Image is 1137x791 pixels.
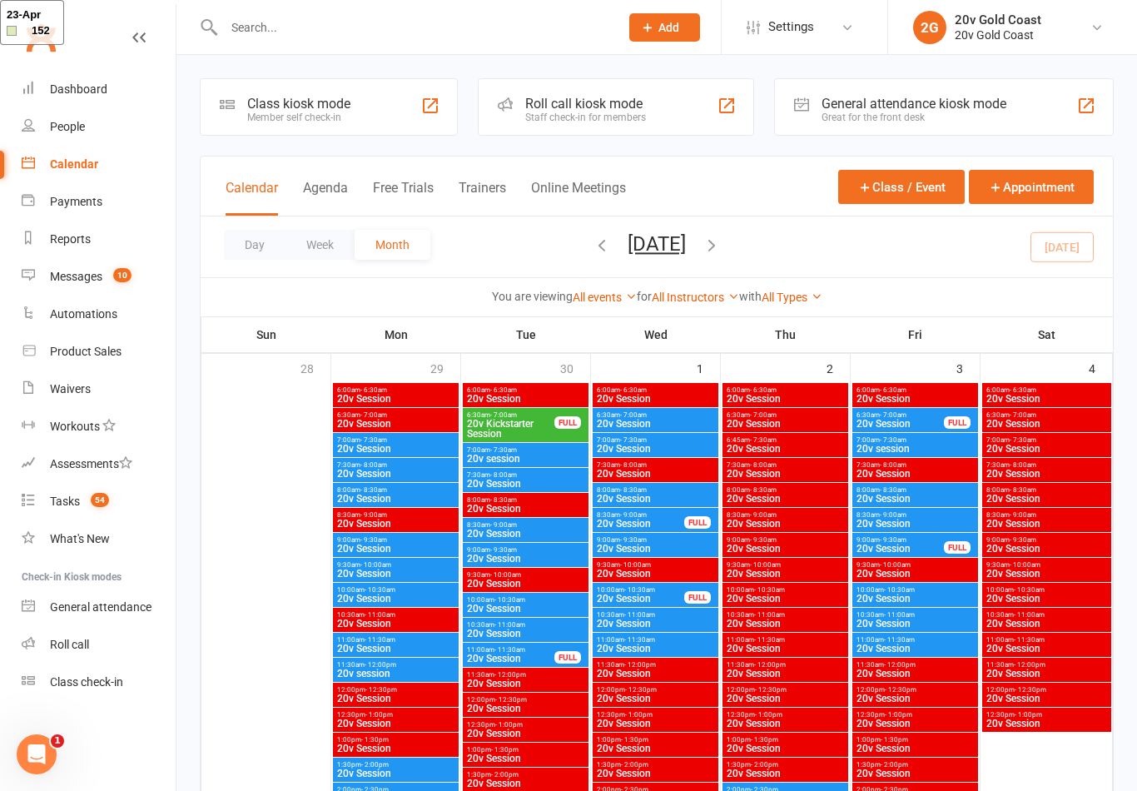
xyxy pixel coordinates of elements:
span: - 7:30am [620,436,647,444]
span: - 9:30am [620,536,647,544]
span: - 8:30am [1010,486,1036,494]
span: - 11:30am [624,636,655,644]
span: Add [658,21,679,34]
span: 6:30am [596,411,715,419]
span: 10:00am [596,586,685,594]
span: - 10:30am [365,586,395,594]
span: - 9:00am [490,521,517,529]
a: All Instructors [652,291,739,304]
span: 11:30am [856,661,975,669]
span: - 6:30am [490,386,517,394]
span: 6:30am [986,411,1108,419]
span: 20v Session [986,644,1108,654]
a: Payments [22,183,176,221]
span: 54 [91,493,109,507]
button: [DATE] [628,232,686,256]
span: 8:30am [856,511,975,519]
strong: You are viewing [492,290,573,303]
span: 9:00am [336,536,455,544]
span: 11:30am [986,661,1108,669]
span: - 8:30am [620,486,647,494]
span: 8:00am [986,486,1108,494]
span: 20v Session [596,644,715,654]
button: Add [629,13,700,42]
div: 3 [956,354,980,381]
span: - 11:30am [1014,636,1045,644]
div: Tasks [50,495,80,508]
span: - 11:30am [494,646,525,654]
span: 9:30am [336,561,455,569]
span: 7:00am [336,436,455,444]
div: Roll call kiosk mode [525,96,646,112]
button: Month [355,230,430,260]
span: 20v Session [466,579,585,589]
span: 20v Session [596,494,715,504]
div: Class kiosk mode [247,96,350,112]
span: 20v Session [726,644,845,654]
span: - 8:00am [490,471,517,479]
th: Mon [331,317,461,352]
span: 10 [113,268,132,282]
span: 20v Session [596,669,715,679]
span: 9:00am [726,536,845,544]
input: Search... [219,16,608,39]
span: 20v Session [336,419,455,429]
span: 11:30am [596,661,715,669]
span: 20v Session [986,594,1108,604]
span: 20v Session [336,644,455,654]
span: 10:00am [856,586,975,594]
span: 11:00am [336,636,455,644]
span: - 11:00am [754,611,785,619]
span: - 6:30am [1010,386,1036,394]
span: 20v Session [986,619,1108,629]
span: - 7:00am [490,411,517,419]
span: - 11:30am [754,636,785,644]
span: 20v Session [466,654,555,664]
span: - 7:30am [880,436,906,444]
span: 20v session [336,669,455,679]
span: - 7:00am [360,411,387,419]
div: FULL [554,416,581,429]
div: Class check-in [50,675,123,689]
span: - 12:00pm [624,661,656,669]
span: - 11:00am [494,621,525,629]
span: 20v Session [726,494,845,504]
span: 20v Session [856,469,975,479]
span: 8:30am [336,511,455,519]
span: - 8:00am [360,461,387,469]
span: 7:30am [336,461,455,469]
span: - 10:00am [490,571,521,579]
a: General attendance kiosk mode [22,589,176,626]
span: 20v Session [466,479,585,489]
span: 20v Session [336,444,455,454]
span: 7:30am [856,461,975,469]
span: - 7:30am [1010,436,1036,444]
span: 9:30am [596,561,715,569]
button: Class / Event [838,170,965,204]
span: - 11:00am [365,611,395,619]
span: - 9:00am [620,511,647,519]
span: - 8:00am [620,461,647,469]
span: - 11:30am [884,636,915,644]
span: 7:00am [986,436,1108,444]
span: 6:00am [466,386,585,394]
strong: with [739,290,762,303]
span: 20v Session [596,444,715,454]
span: 6:00am [596,386,715,394]
span: 20v Session [856,494,975,504]
span: - 9:00am [1010,511,1036,519]
span: 6:00am [856,386,975,394]
span: 20v Session [726,594,845,604]
th: Sun [201,317,331,352]
span: 20v Session [336,469,455,479]
span: - 10:00am [620,561,651,569]
span: - 9:30am [750,536,777,544]
div: Great for the front desk [822,112,1006,123]
span: 20v Session [986,419,1108,429]
span: 20v Session [986,544,1108,554]
span: - 10:30am [494,596,525,604]
div: FULL [554,651,581,664]
span: - 7:30am [360,436,387,444]
span: 20v Session [336,594,455,604]
button: Day [224,230,285,260]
